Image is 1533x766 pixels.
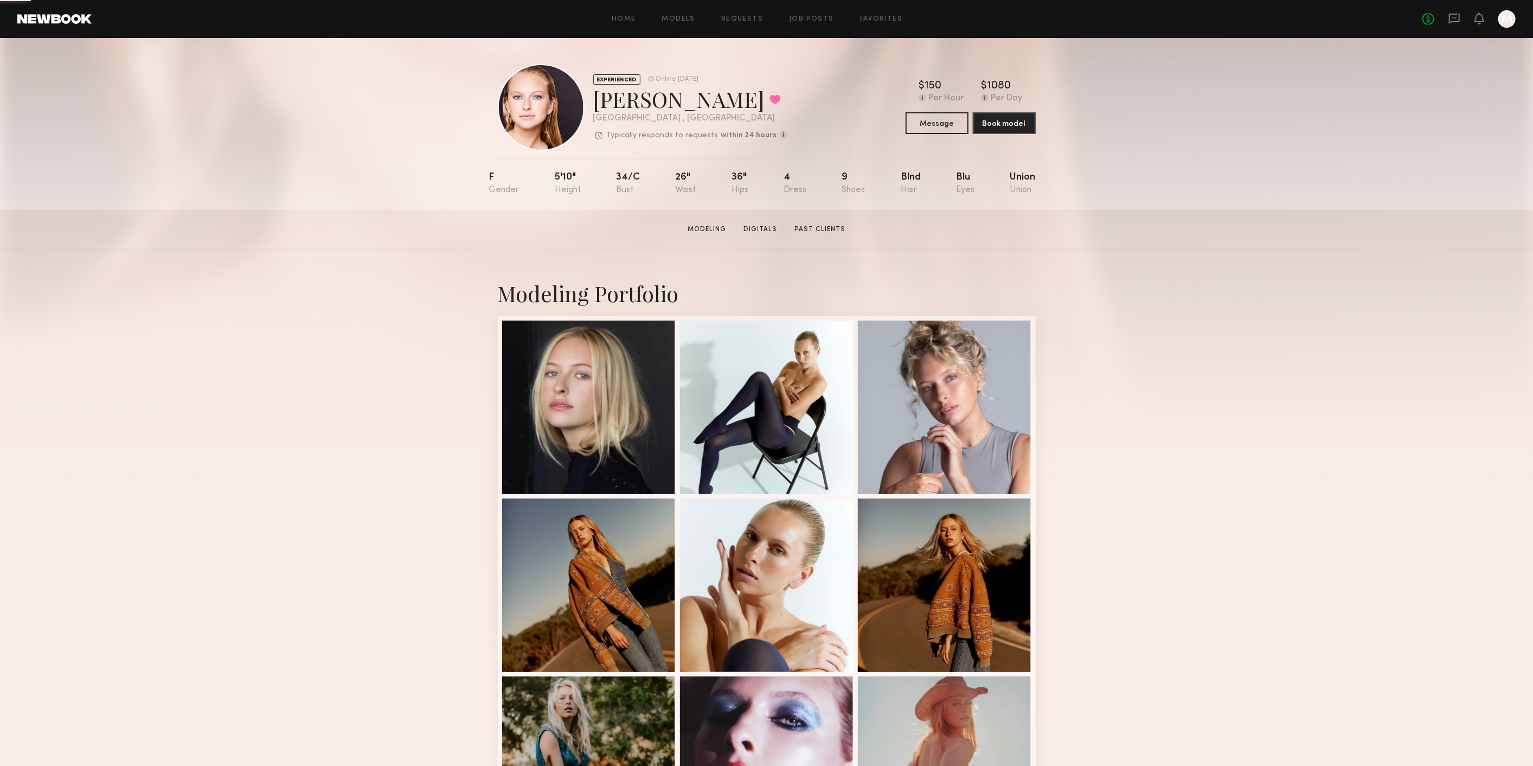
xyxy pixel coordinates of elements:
div: EXPERIENCED [593,74,640,85]
div: $ [981,81,987,92]
a: Job Posts [789,16,834,23]
a: M [1498,10,1516,28]
a: Favorites [860,16,903,23]
div: 34/c [616,173,640,195]
a: Requests [721,16,763,23]
div: Blu [956,173,974,195]
b: within 24 hours [721,132,777,139]
div: 26" [675,173,696,195]
button: Message [906,112,968,134]
button: Book model [973,112,1036,134]
div: Online [DATE] [656,76,699,83]
a: Past Clients [790,225,850,234]
div: 150 [925,81,941,92]
div: F [489,173,519,195]
div: 5'10" [555,173,581,195]
div: [GEOGRAPHIC_DATA] , [GEOGRAPHIC_DATA] [593,114,787,123]
div: Per Hour [928,94,964,104]
p: Typically responds to requests [607,132,719,139]
div: Union [1010,173,1035,195]
a: Models [662,16,695,23]
a: Modeling [683,225,730,234]
div: 9 [842,173,865,195]
div: Blnd [901,173,921,195]
div: 36" [732,173,748,195]
a: Digitals [739,225,781,234]
div: 4 [784,173,806,195]
div: [PERSON_NAME] [593,85,787,113]
div: Modeling Portfolio [498,279,1036,308]
div: $ [919,81,925,92]
a: Home [612,16,636,23]
div: 1080 [987,81,1011,92]
div: Per Day [991,94,1022,104]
